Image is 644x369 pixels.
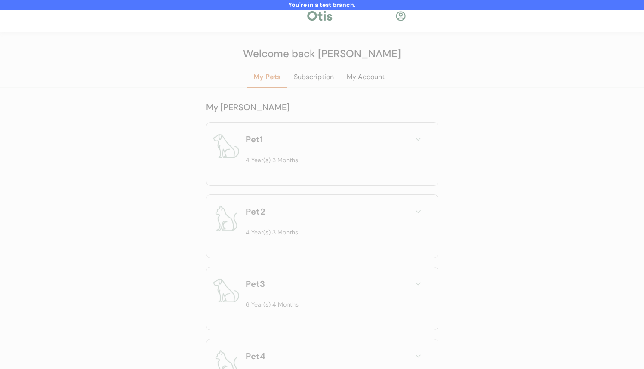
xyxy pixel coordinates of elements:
div: My Account [340,72,391,82]
div: Pet2 [246,205,278,218]
div: Pet1 [246,133,278,146]
p: 4 Year(s) 3 Months [246,157,298,163]
div: Welcome back [PERSON_NAME] [238,46,406,61]
div: My [PERSON_NAME] [206,101,438,114]
img: dog.png [213,277,239,303]
div: My Pets [247,72,287,82]
div: Subscription [287,72,340,82]
p: 4 Year(s) 3 Months [246,229,298,235]
img: cat.png [213,205,239,231]
p: 6 Year(s) 4 Months [246,301,299,307]
div: Pet3 [246,277,278,290]
div: Pet4 [246,350,278,363]
img: dog.png [213,133,239,159]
